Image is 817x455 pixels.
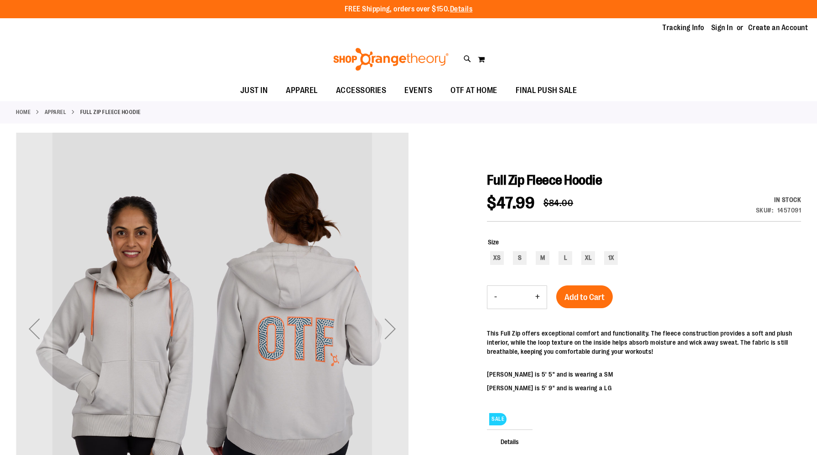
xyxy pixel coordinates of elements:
[404,80,432,101] span: EVENTS
[564,292,605,302] span: Add to Cart
[345,4,473,15] p: FREE Shipping, orders over $150.
[395,80,441,101] a: EVENTS
[490,251,504,265] div: XS
[504,286,528,308] input: Product quantity
[748,23,808,33] a: Create an Account
[556,285,613,308] button: Add to Cart
[450,5,473,13] a: Details
[487,370,801,379] p: [PERSON_NAME] is 5' 5" and is wearing a SM
[487,429,533,453] span: Details
[441,80,507,101] a: OTF AT HOME
[487,329,801,356] p: This Full Zip offers exceptional comfort and functionality. The fleece construction provides a so...
[543,198,573,208] span: $84.00
[332,48,450,71] img: Shop Orangetheory
[488,238,499,246] span: Size
[487,286,504,309] button: Decrease product quantity
[581,251,595,265] div: XL
[756,195,801,204] div: Availability
[277,80,327,101] a: APPAREL
[16,108,31,116] a: Home
[286,80,318,101] span: APPAREL
[507,80,586,101] a: FINAL PUSH SALE
[536,251,549,265] div: M
[231,80,277,101] a: JUST IN
[528,286,547,309] button: Increase product quantity
[487,172,602,188] span: Full Zip Fleece Hoodie
[513,251,527,265] div: S
[45,108,67,116] a: APPAREL
[756,207,774,214] strong: SKU
[240,80,268,101] span: JUST IN
[516,80,577,101] span: FINAL PUSH SALE
[777,206,801,215] div: 1457091
[327,80,396,101] a: ACCESSORIES
[662,23,704,33] a: Tracking Info
[558,251,572,265] div: L
[711,23,733,33] a: Sign In
[487,383,801,393] p: [PERSON_NAME] is 5' 9" and is wearing a LG
[80,108,141,116] strong: Full Zip Fleece Hoodie
[450,80,497,101] span: OTF AT HOME
[489,413,507,425] span: SALE
[487,194,534,212] span: $47.99
[604,251,618,265] div: 1X
[756,195,801,204] div: In stock
[336,80,387,101] span: ACCESSORIES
